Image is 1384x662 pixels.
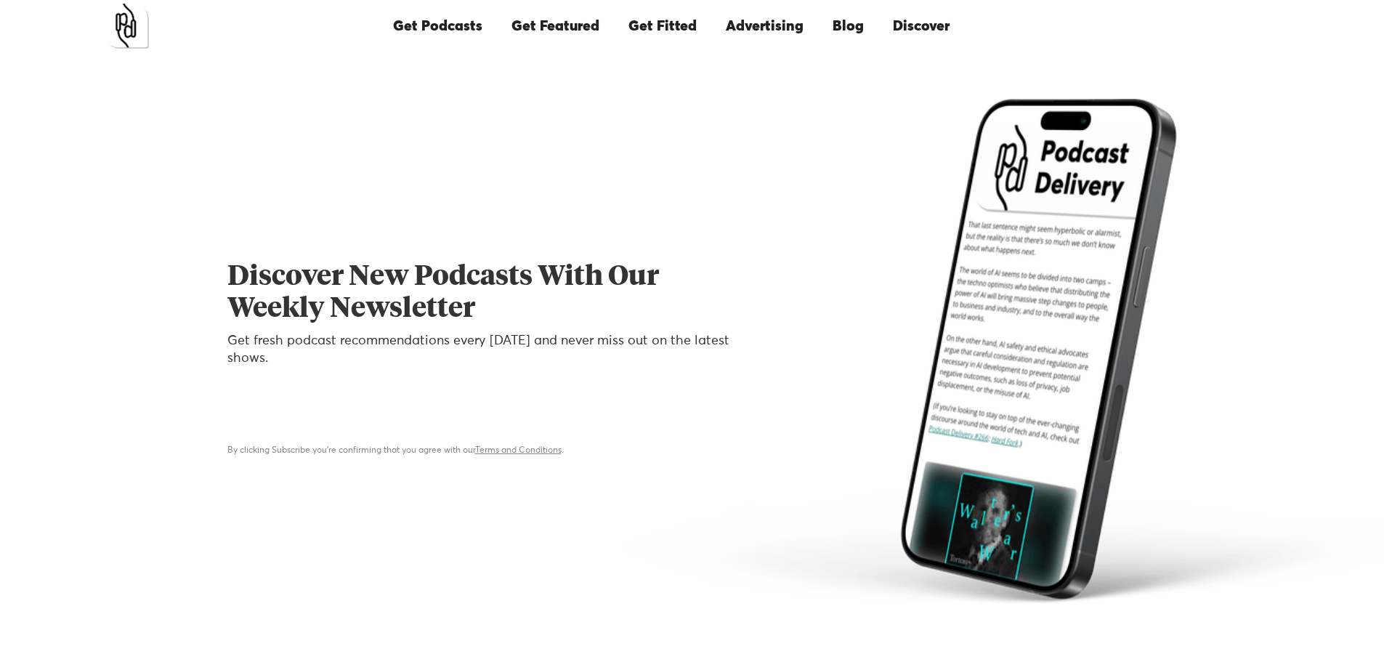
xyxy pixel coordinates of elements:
[227,261,731,325] h1: Discover New Podcasts With Our Weekly Newsletter
[227,443,731,458] div: By clicking Subscribe you're confirming that you agree with our .
[711,1,818,51] a: Advertising
[475,446,562,455] a: Terms and Conditions
[227,332,731,367] p: Get fresh podcast recommendations every [DATE] and never miss out on the latest shows.
[497,1,614,51] a: Get Featured
[614,1,711,51] a: Get Fitted
[104,4,149,49] a: home
[878,1,964,51] a: Discover
[379,1,497,51] a: Get Podcasts
[818,1,878,51] a: Blog
[227,390,731,458] form: Email Form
